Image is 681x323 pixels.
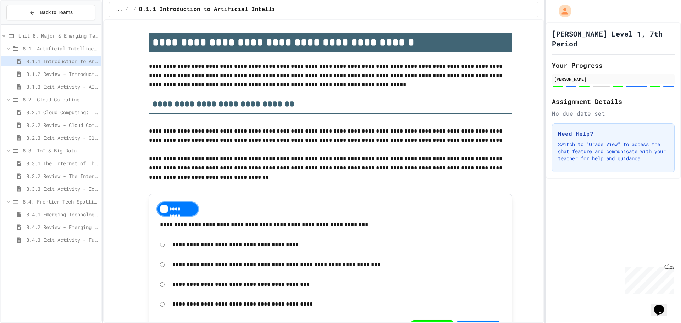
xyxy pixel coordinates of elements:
[23,96,98,103] span: 8.2: Cloud Computing
[134,7,136,12] span: /
[26,236,98,244] span: 8.4.3 Exit Activity - Future Tech Challenge
[125,7,128,12] span: /
[26,70,98,78] span: 8.1.2 Review - Introduction to Artificial Intelligence
[554,76,672,82] div: [PERSON_NAME]
[558,141,669,162] p: Switch to "Grade View" to access the chat feature and communicate with your teacher for help and ...
[26,185,98,193] span: 8.3.3 Exit Activity - IoT Data Detective Challenge
[558,129,669,138] h3: Need Help?
[26,160,98,167] span: 8.3.1 The Internet of Things and Big Data: Our Connected Digital World
[26,134,98,141] span: 8.2.3 Exit Activity - Cloud Service Detective
[552,60,675,70] h2: Your Progress
[6,5,95,20] button: Back to Teams
[622,264,674,294] iframe: chat widget
[23,45,98,52] span: 8.1: Artificial Intelligence Basics
[26,211,98,218] span: 8.4.1 Emerging Technologies: Shaping Our Digital Future
[26,121,98,129] span: 8.2.2 Review - Cloud Computing
[18,32,98,39] span: Unit 8: Major & Emerging Technologies
[23,198,98,205] span: 8.4: Frontier Tech Spotlight
[115,7,123,12] span: ...
[23,147,98,154] span: 8.3: IoT & Big Data
[139,5,292,14] span: 8.1.1 Introduction to Artificial Intelligence
[3,3,49,45] div: Chat with us now!Close
[552,96,675,106] h2: Assignment Details
[26,57,98,65] span: 8.1.1 Introduction to Artificial Intelligence
[551,3,573,19] div: My Account
[26,223,98,231] span: 8.4.2 Review - Emerging Technologies: Shaping Our Digital Future
[651,295,674,316] iframe: chat widget
[26,108,98,116] span: 8.2.1 Cloud Computing: Transforming the Digital World
[40,9,73,16] span: Back to Teams
[552,29,675,49] h1: [PERSON_NAME] Level 1, 7th Period
[26,83,98,90] span: 8.1.3 Exit Activity - AI Detective
[552,109,675,118] div: No due date set
[26,172,98,180] span: 8.3.2 Review - The Internet of Things and Big Data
